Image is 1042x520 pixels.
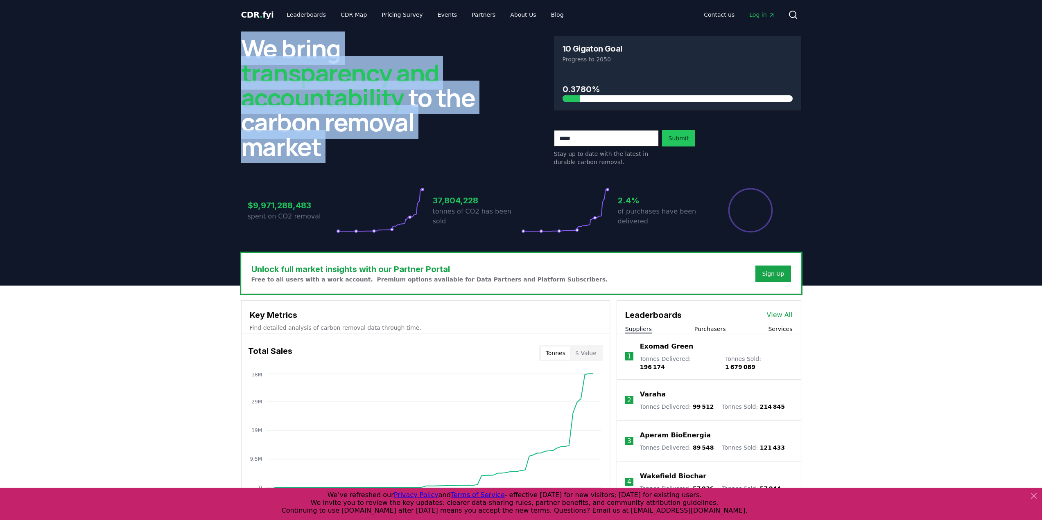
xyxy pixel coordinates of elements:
[563,55,793,63] p: Progress to 2050
[768,325,792,333] button: Services
[725,364,755,370] span: 1 679 089
[722,403,785,411] p: Tonnes Sold :
[697,7,781,22] nav: Main
[640,389,666,399] a: Varaha
[280,7,570,22] nav: Main
[259,485,262,491] tspan: 0
[760,485,781,492] span: 57 944
[375,7,429,22] a: Pricing Survey
[693,444,714,451] span: 89 548
[251,372,262,378] tspan: 38M
[545,7,570,22] a: Blog
[640,471,706,481] a: Wakefield Biochar
[722,484,781,493] p: Tonnes Sold :
[693,485,714,492] span: 57 936
[241,36,488,159] h2: We bring to the carbon removal market
[618,194,706,207] h3: 2.4%
[743,7,781,22] a: Log in
[625,309,682,321] h3: Leaderboards
[260,10,262,20] span: .
[465,7,502,22] a: Partners
[618,207,706,226] p: of purchases have been delivered
[250,456,262,462] tspan: 9.5M
[251,263,608,275] h3: Unlock full market insights with our Partner Portal
[697,7,741,22] a: Contact us
[627,436,631,446] p: 3
[640,443,714,452] p: Tonnes Delivered :
[694,325,726,333] button: Purchasers
[627,395,631,405] p: 2
[334,7,373,22] a: CDR Map
[728,187,773,233] div: Percentage of sales delivered
[749,11,775,19] span: Log in
[693,403,714,410] span: 99 512
[570,347,601,360] button: $ Value
[251,275,608,284] p: Free to all users with a work account. Premium options available for Data Partners and Platform S...
[504,7,542,22] a: About Us
[248,345,292,361] h3: Total Sales
[433,207,521,226] p: tonnes of CO2 has been sold
[640,364,665,370] span: 196 174
[241,9,274,20] a: CDR.fyi
[251,399,262,405] tspan: 29M
[722,443,785,452] p: Tonnes Sold :
[541,347,570,360] button: Tonnes
[662,130,696,146] button: Submit
[640,355,717,371] p: Tonnes Delivered :
[760,403,785,410] span: 214 845
[640,342,694,351] a: Exomad Green
[625,325,652,333] button: Suppliers
[241,56,439,114] span: transparency and accountability
[627,351,631,361] p: 1
[554,150,659,166] p: Stay up to date with the latest in durable carbon removal.
[248,212,336,221] p: spent on CO2 removal
[755,266,791,282] button: Sign Up
[251,428,262,433] tspan: 19M
[767,310,793,320] a: View All
[563,45,622,53] h3: 10 Gigaton Goal
[640,484,714,493] p: Tonnes Delivered :
[725,355,792,371] p: Tonnes Sold :
[760,444,785,451] span: 121 433
[762,270,784,278] a: Sign Up
[433,194,521,207] h3: 37,804,228
[640,403,714,411] p: Tonnes Delivered :
[563,83,793,95] h3: 0.3780%
[248,199,336,212] h3: $9,971,288,483
[250,309,601,321] h3: Key Metrics
[280,7,332,22] a: Leaderboards
[241,10,274,20] span: CDR fyi
[627,477,631,487] p: 4
[250,324,601,332] p: Find detailed analysis of carbon removal data through time.
[431,7,463,22] a: Events
[640,430,711,440] a: Aperam BioEnergia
